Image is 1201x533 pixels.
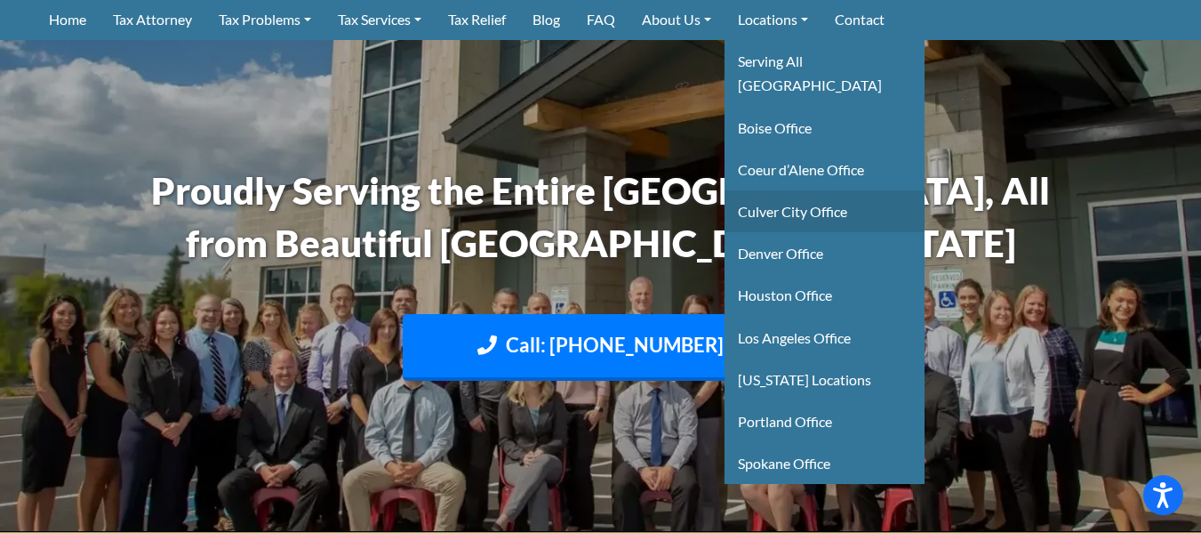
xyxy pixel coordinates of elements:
[725,149,925,190] a: Coeur d’Alene Office
[725,400,925,442] a: Portland Office
[403,314,798,381] a: Call: [PHONE_NUMBER]
[725,317,925,359] a: Los Angeles Office
[725,190,925,232] a: Culver City Office
[108,165,1094,270] h1: Proudly Serving the Entire [GEOGRAPHIC_DATA], All from Beautiful [GEOGRAPHIC_DATA][US_STATE]
[725,107,925,149] a: Boise Office
[725,359,925,400] a: [US_STATE] Locations
[725,274,925,316] a: Houston Office
[725,40,925,106] a: Serving All [GEOGRAPHIC_DATA]
[725,232,925,274] a: Denver Office
[725,442,925,484] a: Spokane Office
